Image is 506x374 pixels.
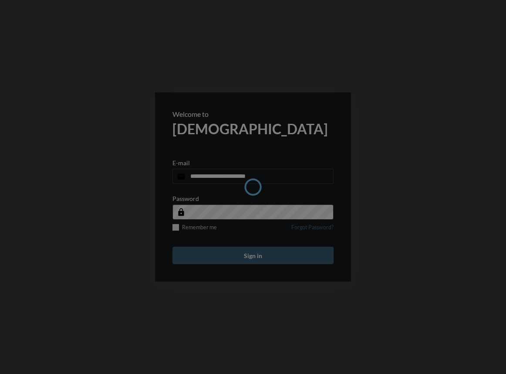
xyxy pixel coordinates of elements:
h2: [DEMOGRAPHIC_DATA] [172,120,334,137]
p: E-mail [172,159,190,167]
label: Remember me [172,224,217,231]
p: Password [172,195,199,202]
button: Sign in [172,247,334,264]
p: Welcome to [172,110,334,118]
a: Forgot Password? [291,224,334,236]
